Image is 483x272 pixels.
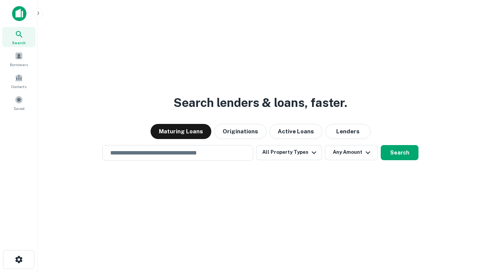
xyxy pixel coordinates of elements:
[2,93,35,113] a: Saved
[256,145,322,160] button: All Property Types
[12,40,26,46] span: Search
[325,145,378,160] button: Any Amount
[214,124,266,139] button: Originations
[12,6,26,21] img: capitalize-icon.png
[14,105,25,111] span: Saved
[445,212,483,248] iframe: Chat Widget
[325,124,371,139] button: Lenders
[10,62,28,68] span: Borrowers
[2,27,35,47] a: Search
[2,49,35,69] a: Borrowers
[11,83,26,90] span: Contacts
[2,71,35,91] a: Contacts
[269,124,322,139] button: Active Loans
[174,94,347,112] h3: Search lenders & loans, faster.
[151,124,211,139] button: Maturing Loans
[381,145,418,160] button: Search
